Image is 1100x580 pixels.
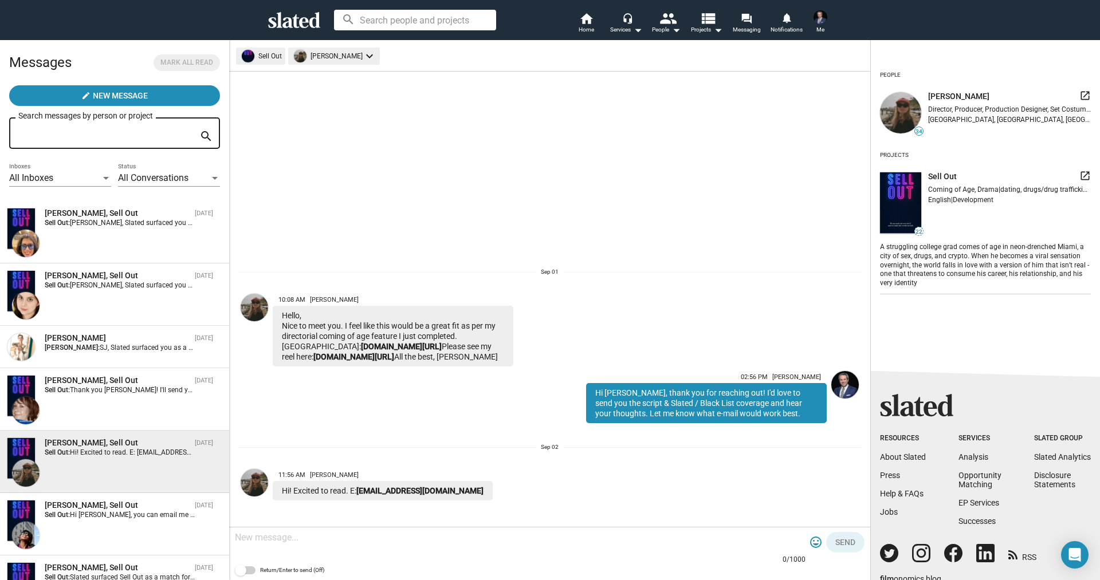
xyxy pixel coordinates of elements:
div: Open Intercom Messenger [1061,541,1089,569]
a: About Slated [880,452,926,461]
button: Send [826,532,865,553]
div: A struggling college grad comes of age in neon-drenched Miami, a city of sex, drugs, and crypto. ... [880,240,1091,289]
button: Projects [686,11,726,37]
span: Return/Enter to send (Off) [260,563,324,577]
time: [DATE] [195,502,213,509]
span: | [999,186,1000,194]
a: [EMAIL_ADDRESS][DOMAIN_NAME] [356,486,484,495]
span: Messaging [733,23,761,37]
div: Services [958,434,1001,443]
span: Mark all read [160,57,213,69]
a: Serena Reynolds [238,291,270,369]
span: Notifications [771,23,803,37]
img: S.J. Allocco [7,333,35,361]
a: Home [566,11,606,37]
img: undefined [880,92,921,133]
mat-icon: arrow_drop_down [669,23,683,37]
strong: [PERSON_NAME]: [45,344,100,352]
strong: Sell Out: [45,219,70,227]
span: Me [816,23,824,37]
time: [DATE] [195,439,213,447]
mat-icon: launch [1079,90,1091,101]
img: Chance Mafoua [12,522,40,549]
div: Chance Mafoua, Sell Out [45,500,190,511]
img: Serena Reynolds [241,294,268,321]
span: Projects [691,23,722,37]
div: Director, Producer, Production Designer, Set Costumer, Set Decorator [928,105,1091,113]
div: Hi! Excited to read. E: [273,481,493,500]
img: Adrienne Stern [12,397,40,424]
strong: Sell Out: [45,386,70,394]
mat-icon: tag_faces [809,535,823,549]
a: Press [880,471,900,480]
span: [PERSON_NAME] [310,296,359,303]
mat-icon: people [659,10,676,26]
a: Slated Analytics [1034,452,1091,461]
a: Analysis [958,452,988,461]
div: Michel Rangel, Sell Out [45,270,190,281]
mat-icon: headset_mic [622,13,632,23]
span: [PERSON_NAME] [928,91,989,102]
span: 11:56 AM [278,471,305,479]
div: Hello, Nice to meet you. I feel like this would be a great fit as per my directorial coming of ag... [273,306,513,366]
button: Lee SteinMe [807,8,834,38]
span: 22 [915,228,923,235]
span: [PERSON_NAME] [772,373,821,381]
div: Herb Linsey, Sell Out [45,562,190,573]
time: [DATE] [195,334,213,342]
strong: Sell Out: [45,511,70,519]
span: Development [953,196,993,204]
mat-icon: notifications [781,12,792,23]
img: Lee Stein [831,371,859,398]
span: Thank you [PERSON_NAME]! I'll send you the coverage & script shortly. Looking forward to your tho... [70,386,393,394]
span: Hi! Excited to read. E: [EMAIL_ADDRESS][DOMAIN_NAME] [70,448,245,456]
a: Notifications [767,11,807,37]
span: 02:56 PM [741,373,768,381]
span: Send [835,532,855,553]
time: [DATE] [195,272,213,279]
a: Messaging [726,11,767,37]
span: [PERSON_NAME] [310,471,359,479]
mat-hint: 0/1000 [783,555,806,565]
span: All Inboxes [9,172,53,183]
h2: Messages [9,49,72,76]
img: Lynn Appelle [12,230,40,257]
span: 10:08 AM [278,296,305,303]
img: Sell Out [7,438,35,479]
span: All Conversations [118,172,188,183]
mat-icon: home [579,11,593,25]
div: Resources [880,434,926,443]
time: [DATE] [195,564,213,571]
span: 34 [915,128,923,135]
mat-icon: arrow_drop_down [631,23,645,37]
mat-icon: search [199,128,213,145]
a: Successes [958,516,996,526]
a: DisclosureStatements [1034,471,1075,489]
img: undefined [880,172,921,234]
span: Coming of Age, Drama [928,186,999,194]
mat-chip: [PERSON_NAME] [288,48,380,65]
span: Hi [PERSON_NAME], you can email me at [EMAIL_ADDRESS][DOMAIN_NAME] [70,511,306,519]
time: [DATE] [195,377,213,384]
span: Sell Out [928,171,957,182]
button: New Message [9,85,220,106]
input: Search people and projects [334,10,496,30]
a: Jobs [880,507,898,516]
span: English [928,196,951,204]
div: Serena Reynolds, Sell Out [45,437,190,448]
img: Serena Reynolds [241,469,268,496]
a: Lee Stein [829,369,861,425]
time: [DATE] [195,210,213,217]
div: Slated Group [1034,434,1091,443]
button: People [646,11,686,37]
img: Sell Out [7,208,35,249]
div: People [652,23,681,37]
button: Mark all read [154,54,220,71]
mat-icon: launch [1079,170,1091,182]
img: Sell Out [7,500,35,541]
div: Services [610,23,642,37]
img: Serena Reynolds [12,459,40,487]
a: RSS [1008,545,1036,563]
a: EP Services [958,498,999,507]
mat-icon: forum [741,13,752,23]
